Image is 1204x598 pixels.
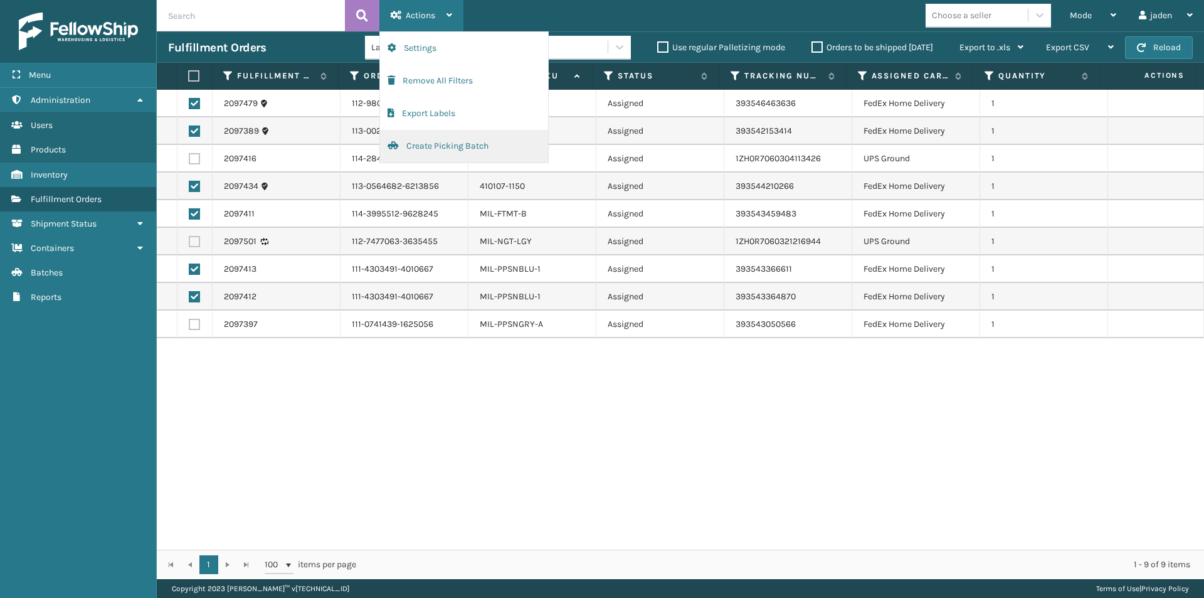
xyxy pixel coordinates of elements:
label: Order Number [364,70,441,82]
label: Quantity [998,70,1075,82]
td: UPS Ground [852,145,980,173]
span: Actions [1104,65,1192,86]
td: 111-4303491-4010667 [341,283,468,311]
a: 393546463636 [736,98,796,109]
div: Choose a seller [932,9,991,22]
a: MIL-FTMT-B [480,208,527,219]
td: Assigned [596,311,724,338]
label: Fulfillment Order Id [237,70,314,82]
span: Mode [1070,10,1092,21]
span: Export CSV [1046,42,1089,53]
td: 1 [980,173,1108,200]
a: 2097397 [224,318,258,331]
span: Menu [29,70,51,80]
td: Assigned [596,117,724,145]
a: 2097434 [224,180,258,193]
td: 114-3995512-9628245 [341,200,468,228]
div: Last 90 Days [371,41,468,54]
a: 2097501 [224,235,256,248]
button: Settings [380,32,548,65]
span: Reports [31,292,61,302]
a: MIL-PPSNGRY-A [480,319,543,329]
span: Actions [406,10,435,21]
td: 1 [980,200,1108,228]
a: 2097412 [224,291,256,303]
td: FedEx Home Delivery [852,200,980,228]
td: 112-9800105-9497832 [341,90,468,117]
img: logo [19,13,138,50]
a: 1ZH0R7060304113426 [736,153,821,164]
span: Batches [31,267,63,278]
a: 2097413 [224,263,256,275]
td: Assigned [596,90,724,117]
a: MIL-PPSNBLU-1 [480,264,541,274]
span: items per page [265,555,356,574]
label: Assigned Carrier Service [872,70,949,82]
a: 393543364870 [736,291,796,302]
td: 1 [980,311,1108,338]
td: FedEx Home Delivery [852,255,980,283]
td: FedEx Home Delivery [852,90,980,117]
span: Containers [31,243,74,254]
td: 1 [980,90,1108,117]
a: 393543050566 [736,319,796,329]
td: Assigned [596,200,724,228]
a: Privacy Policy [1141,584,1189,593]
button: Export Labels [380,97,548,130]
td: Assigned [596,283,724,311]
label: Use regular Palletizing mode [657,42,785,53]
td: UPS Ground [852,228,980,255]
h3: Fulfillment Orders [168,40,266,55]
td: Assigned [596,255,724,283]
a: 1ZH0R7060321216944 [736,236,821,247]
a: 393544210266 [736,181,794,191]
span: Export to .xls [959,42,1010,53]
td: FedEx Home Delivery [852,283,980,311]
button: Create Picking Batch [380,130,548,163]
td: Assigned [596,228,724,255]
span: Shipment Status [31,218,97,229]
div: | [1096,579,1189,598]
button: Remove All Filters [380,65,548,97]
td: FedEx Home Delivery [852,311,980,338]
a: 1 [199,555,218,574]
button: Reload [1125,36,1193,59]
td: FedEx Home Delivery [852,173,980,200]
td: 1 [980,255,1108,283]
a: 393542153414 [736,125,792,136]
td: 1 [980,145,1108,173]
td: FedEx Home Delivery [852,117,980,145]
a: MIL-PPSNBLU-1 [480,291,541,302]
a: 393543366611 [736,264,792,274]
label: Tracking Number [744,70,821,82]
span: Fulfillment Orders [31,194,102,205]
span: Inventory [31,169,68,180]
a: Terms of Use [1096,584,1139,593]
a: 2097411 [224,208,255,220]
td: 113-0564682-6213856 [341,173,468,200]
td: 111-4303491-4010667 [341,255,468,283]
label: Status [618,70,695,82]
span: Administration [31,95,90,105]
a: MIL-NGT-LGY [480,236,532,247]
td: 1 [980,228,1108,255]
a: 2097389 [224,125,259,137]
span: Users [31,120,53,131]
span: 100 [265,558,283,571]
a: 410107-1150 [480,181,525,191]
div: 1 - 9 of 9 items [374,558,1190,571]
span: Products [31,144,66,155]
td: 1 [980,117,1108,145]
label: Orders to be shipped [DATE] [811,42,933,53]
a: 2097479 [224,97,258,110]
td: 113-0021527-2848210 [341,117,468,145]
td: 112-7477063-3635455 [341,228,468,255]
td: 114-2848025-4436211 [341,145,468,173]
td: 111-0741439-1625056 [341,311,468,338]
p: Copyright 2023 [PERSON_NAME]™ v [TECHNICAL_ID] [172,579,349,598]
td: Assigned [596,145,724,173]
td: 1 [980,283,1108,311]
a: 2097416 [224,152,256,165]
a: 393543459483 [736,208,796,219]
td: Assigned [596,173,724,200]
